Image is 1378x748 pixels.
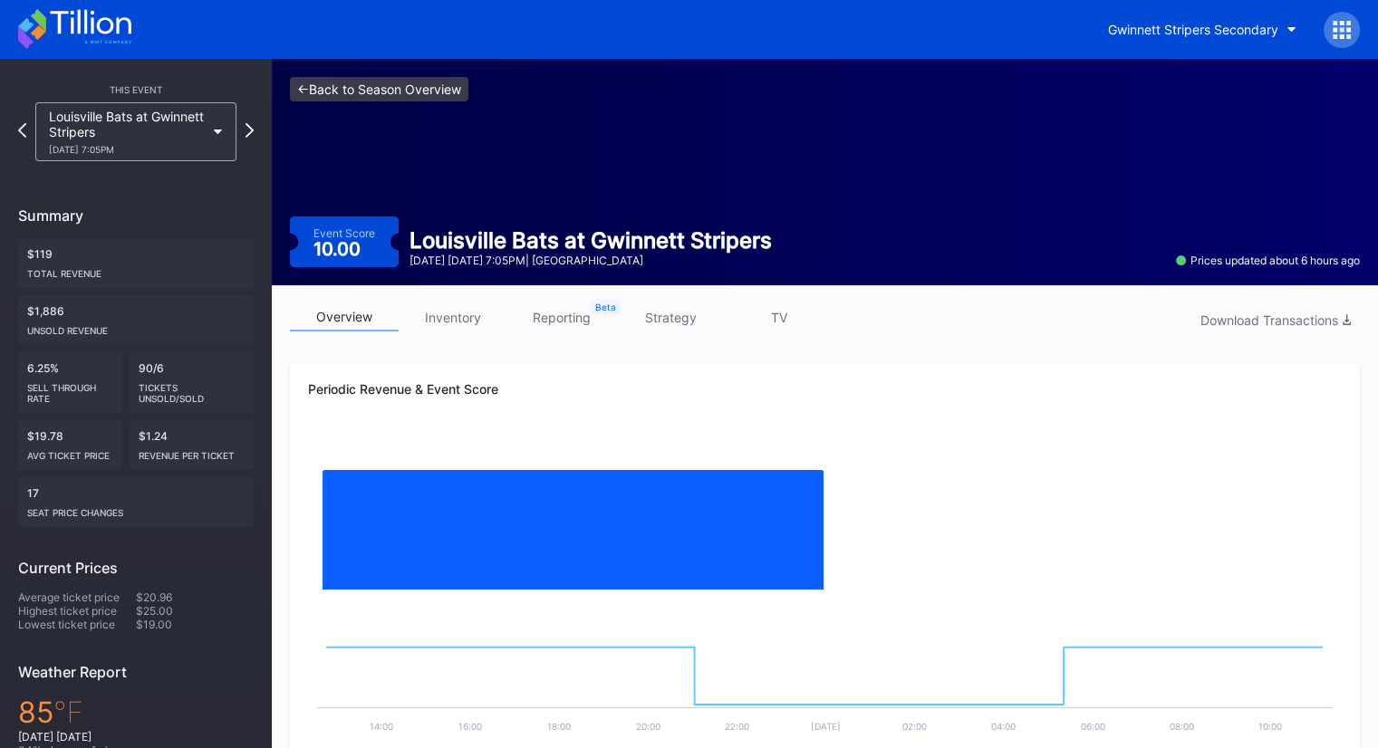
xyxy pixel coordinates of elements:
div: $119 [18,238,254,288]
button: Download Transactions [1191,308,1360,332]
div: $1.24 [130,420,255,470]
div: Highest ticket price [18,604,136,618]
div: $19.00 [136,618,254,631]
text: 02:00 [902,721,927,732]
div: [DATE] 7:05PM [49,144,205,155]
div: $19.78 [18,420,122,470]
text: 14:00 [369,721,392,732]
span: ℉ [53,695,83,730]
text: [DATE] [811,721,841,732]
div: Unsold Revenue [27,318,245,336]
a: strategy [616,303,725,331]
div: 6.25% [18,352,122,413]
text: 16:00 [458,721,482,732]
a: overview [290,303,399,331]
div: 85 [18,695,254,730]
a: TV [725,303,834,331]
div: Lowest ticket price [18,618,136,631]
div: seat price changes [27,500,245,518]
div: Event Score [313,226,375,240]
button: Gwinnett Stripers Secondary [1094,13,1310,46]
div: Louisville Bats at Gwinnett Stripers [410,227,772,254]
div: Prices updated about 6 hours ago [1176,254,1360,267]
div: Average ticket price [18,590,136,604]
div: 10.00 [313,240,365,258]
text: 06:00 [1080,721,1104,732]
div: Tickets Unsold/Sold [139,375,246,404]
div: $1,886 [18,295,254,345]
div: Sell Through Rate [27,375,113,404]
div: $25.00 [136,604,254,618]
a: <-Back to Season Overview [290,77,468,101]
div: Louisville Bats at Gwinnett Stripers [49,109,205,155]
div: Weather Report [18,663,254,681]
div: Gwinnett Stripers Secondary [1108,22,1278,37]
div: $20.96 [136,590,254,604]
div: Revenue per ticket [139,443,246,461]
text: 04:00 [991,721,1016,732]
a: inventory [399,303,507,331]
a: reporting [507,303,616,331]
div: Avg ticket price [27,443,113,461]
text: 08:00 [1170,721,1194,732]
svg: Chart title [308,609,1341,745]
div: This Event [18,84,254,95]
div: Current Prices [18,559,254,577]
div: 17 [18,477,254,527]
div: [DATE] [DATE] 7:05PM | [GEOGRAPHIC_DATA] [410,254,772,267]
div: Periodic Revenue & Event Score [308,381,1342,397]
div: [DATE] [DATE] [18,730,254,743]
div: Summary [18,206,254,225]
svg: Chart title [308,428,1341,609]
text: 20:00 [635,721,660,732]
div: 90/6 [130,352,255,413]
text: 18:00 [547,721,571,732]
text: 22:00 [725,721,749,732]
div: Download Transactions [1200,312,1351,328]
text: 10:00 [1258,721,1282,732]
div: Total Revenue [27,261,245,279]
